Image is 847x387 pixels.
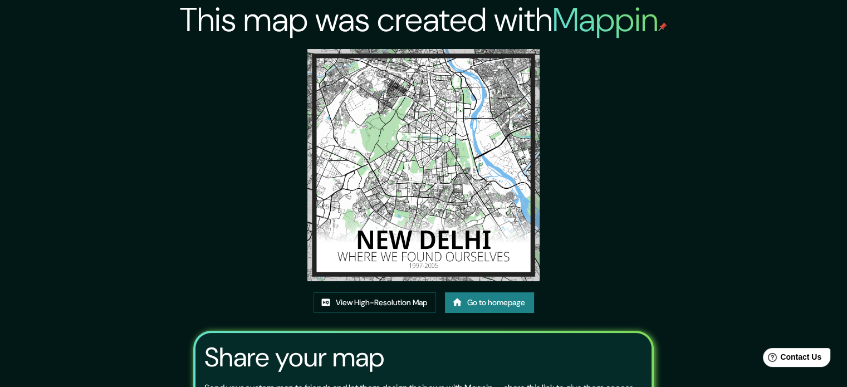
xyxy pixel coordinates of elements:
[748,344,835,375] iframe: Help widget launcher
[307,49,540,281] img: created-map
[658,22,667,31] img: mappin-pin
[314,292,436,313] a: View High-Resolution Map
[445,292,534,313] a: Go to homepage
[204,342,384,373] h3: Share your map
